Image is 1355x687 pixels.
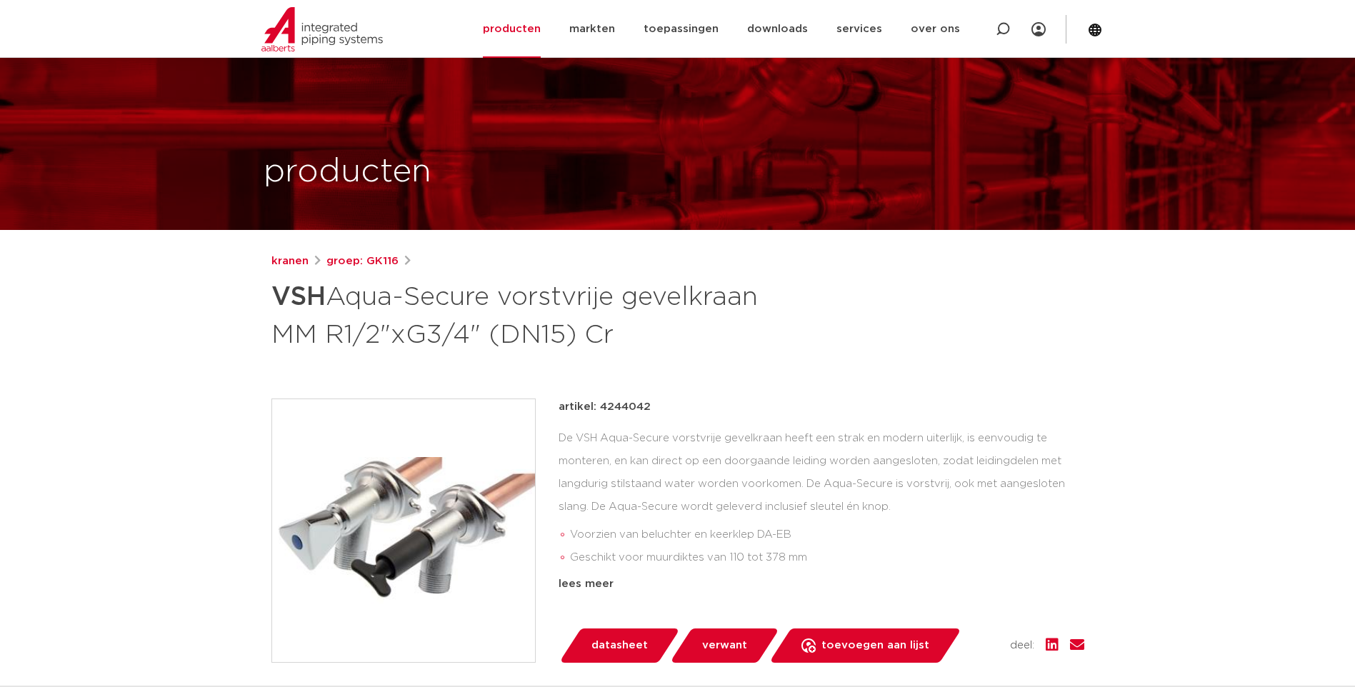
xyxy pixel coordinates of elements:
[264,149,431,195] h1: producten
[570,523,1084,546] li: Voorzien van beluchter en keerklep DA-EB
[271,276,808,353] h1: Aqua-Secure vorstvrije gevelkraan MM R1/2"xG3/4" (DN15) Cr
[326,253,399,270] a: groep: GK116
[271,253,309,270] a: kranen
[271,284,326,310] strong: VSH
[272,399,535,662] img: Product Image for VSH Aqua-Secure vorstvrije gevelkraan MM R1/2"xG3/4" (DN15) Cr
[559,576,1084,593] div: lees meer
[1010,637,1034,654] span: deel:
[591,634,648,657] span: datasheet
[669,628,779,663] a: verwant
[559,427,1084,570] div: De VSH Aqua-Secure vorstvrije gevelkraan heeft een strak en modern uiterlijk, is eenvoudig te mon...
[570,546,1084,569] li: Geschikt voor muurdiktes van 110 tot 378 mm
[702,634,747,657] span: verwant
[821,634,929,657] span: toevoegen aan lijst
[559,398,651,416] p: artikel: 4244042
[559,628,680,663] a: datasheet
